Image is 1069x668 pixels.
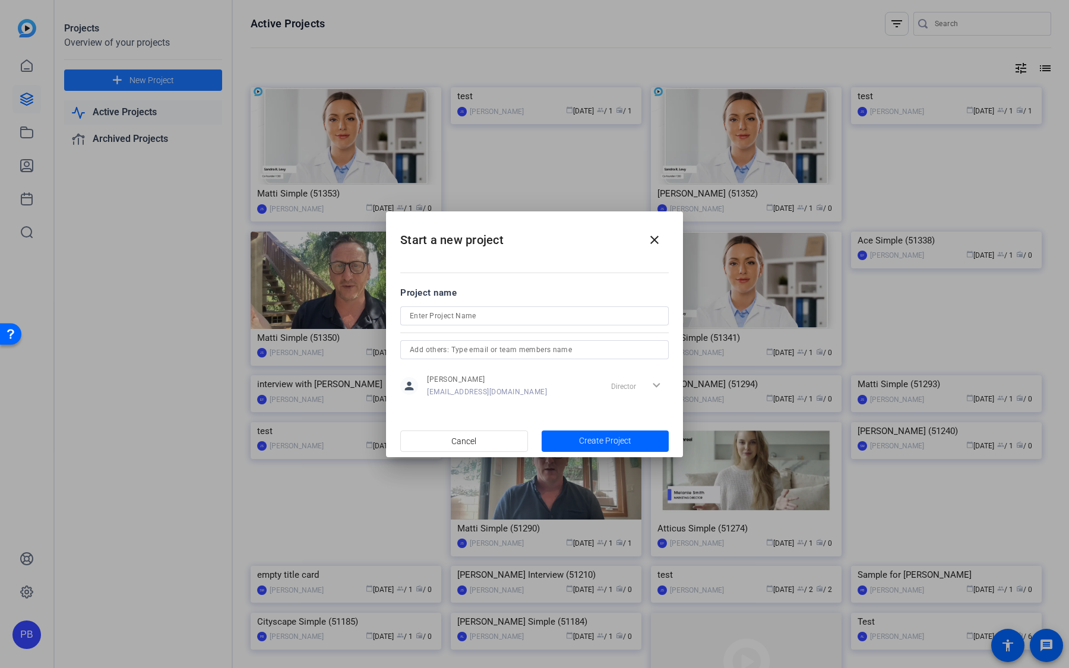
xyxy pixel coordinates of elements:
h2: Start a new project [386,211,683,259]
mat-icon: person [400,377,418,395]
span: Cancel [451,430,476,452]
button: Cancel [400,430,528,452]
span: [PERSON_NAME] [427,375,547,384]
mat-icon: close [647,233,662,247]
span: Create Project [579,435,631,447]
input: Enter Project Name [410,309,659,323]
button: Create Project [542,430,669,452]
span: [EMAIL_ADDRESS][DOMAIN_NAME] [427,387,547,397]
div: Project name [400,286,669,299]
input: Add others: Type email or team members name [410,343,659,357]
